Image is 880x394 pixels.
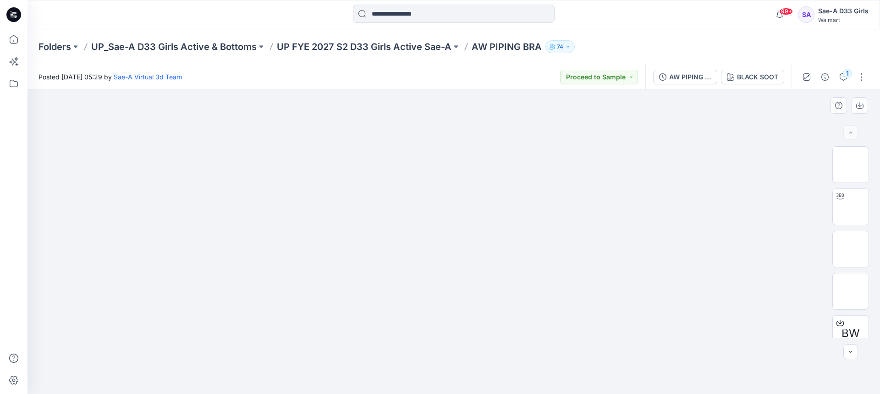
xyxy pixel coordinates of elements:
div: SA [798,6,814,23]
a: UP FYE 2027 S2 D33 Girls Active Sae-A [277,40,451,53]
a: UP_Sae-A D33 Girls Active & Bottoms [91,40,257,53]
a: Folders [38,40,71,53]
div: Walmart [818,17,869,23]
button: 1 [836,70,851,84]
div: AW PIPING BRA_Turn back hem Version [669,72,711,82]
p: 74 [557,42,563,52]
a: Sae-A Virtual 3d Team [114,73,182,81]
div: Sae-A D33 Girls [818,6,869,17]
p: AW PIPING BRA [472,40,542,53]
div: BLACK SOOT [737,72,778,82]
button: 74 [545,40,575,53]
span: BW [841,325,860,342]
span: Posted [DATE] 05:29 by [38,72,182,82]
button: Details [818,70,832,84]
div: 1 [843,69,852,78]
button: AW PIPING BRA_Turn back hem Version [653,70,717,84]
span: 99+ [779,8,793,15]
button: BLACK SOOT [721,70,784,84]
